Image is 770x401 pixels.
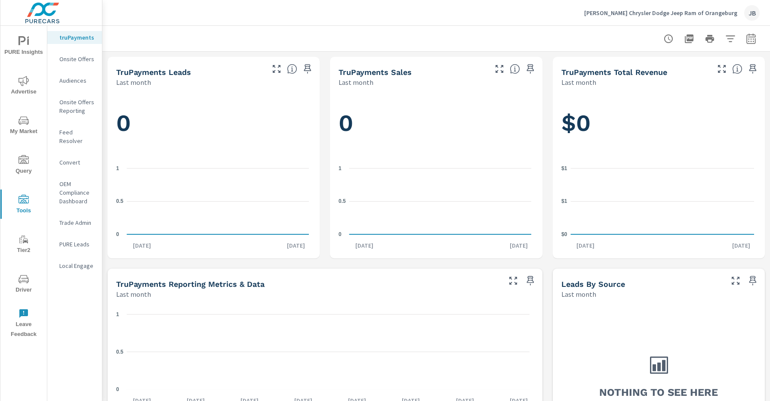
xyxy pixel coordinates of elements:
[47,238,102,251] div: PURE Leads
[3,274,44,295] span: Driver
[339,77,373,87] p: Last month
[570,241,601,250] p: [DATE]
[561,231,567,237] text: $0
[116,280,265,289] h5: truPayments Reporting Metrics & Data
[3,155,44,176] span: Query
[59,240,95,249] p: PURE Leads
[339,109,533,138] h1: 0
[127,241,157,250] p: [DATE]
[3,308,44,339] span: Leave Feedback
[59,180,95,205] p: OEM Compliance Dashboard
[510,64,520,74] span: Number of sales matched to a truPayments lead. [Source: This data is sourced from the dealer's DM...
[561,77,596,87] p: Last month
[47,74,102,87] div: Audiences
[504,241,534,250] p: [DATE]
[59,55,95,63] p: Onsite Offers
[506,274,520,288] button: Make Fullscreen
[47,216,102,229] div: Trade Admin
[722,30,739,47] button: Apply Filters
[339,165,342,171] text: 1
[3,234,44,255] span: Tier2
[59,158,95,167] p: Convert
[742,30,760,47] button: Select Date Range
[59,218,95,227] p: Trade Admin
[701,30,718,47] button: Print Report
[116,311,119,317] text: 1
[561,198,567,204] text: $1
[715,62,729,76] button: Make Fullscreen
[270,62,283,76] button: Make Fullscreen
[681,30,698,47] button: "Export Report to PDF"
[281,241,311,250] p: [DATE]
[116,165,119,171] text: 1
[744,5,760,21] div: JB
[524,274,537,288] span: Save this to your personalized report
[493,62,506,76] button: Make Fullscreen
[287,64,297,74] span: The number of truPayments leads.
[47,53,102,65] div: Onsite Offers
[3,36,44,57] span: PURE Insights
[349,241,379,250] p: [DATE]
[746,274,760,288] span: Save this to your personalized report
[116,198,123,204] text: 0.5
[561,289,596,299] p: Last month
[116,77,151,87] p: Last month
[729,274,742,288] button: Make Fullscreen
[59,98,95,115] p: Onsite Offers Reporting
[116,231,119,237] text: 0
[584,9,737,17] p: [PERSON_NAME] Chrysler Dodge Jeep Ram of Orangeburg
[59,128,95,145] p: Feed Resolver
[339,231,342,237] text: 0
[47,96,102,117] div: Onsite Offers Reporting
[116,386,119,392] text: 0
[47,156,102,169] div: Convert
[47,31,102,44] div: truPayments
[726,241,756,250] p: [DATE]
[0,26,47,343] div: nav menu
[47,177,102,208] div: OEM Compliance Dashboard
[732,64,742,74] span: Total revenue from sales matched to a truPayments lead. [Source: This data is sourced from the de...
[561,109,756,138] h1: $0
[116,349,123,355] text: 0.5
[339,68,412,77] h5: truPayments Sales
[524,62,537,76] span: Save this to your personalized report
[301,62,314,76] span: Save this to your personalized report
[116,68,191,77] h5: truPayments Leads
[3,195,44,216] span: Tools
[116,289,151,299] p: Last month
[59,76,95,85] p: Audiences
[3,115,44,137] span: My Market
[47,259,102,272] div: Local Engage
[59,261,95,270] p: Local Engage
[561,280,625,289] h5: Leads By Source
[3,76,44,97] span: Advertise
[746,62,760,76] span: Save this to your personalized report
[561,68,667,77] h5: truPayments Total Revenue
[561,165,567,171] text: $1
[599,385,718,400] h3: Nothing to see here
[47,126,102,147] div: Feed Resolver
[339,198,346,204] text: 0.5
[116,109,311,138] h1: 0
[59,33,95,42] p: truPayments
